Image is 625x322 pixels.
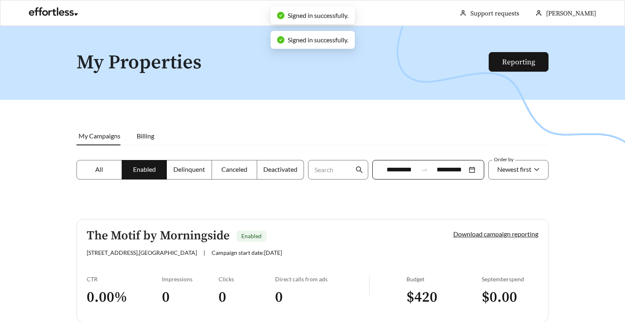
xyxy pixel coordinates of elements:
[162,276,219,283] div: Impressions
[137,132,154,140] span: Billing
[76,52,490,74] h1: My Properties
[406,276,482,283] div: Budget
[95,165,103,173] span: All
[421,166,428,173] span: swap-right
[87,276,162,283] div: CTR
[497,165,531,173] span: Newest first
[369,276,370,295] img: line
[221,165,247,173] span: Canceled
[406,288,482,307] h3: $ 420
[288,36,348,44] span: Signed in successfully.
[356,166,363,173] span: search
[482,276,538,283] div: September spend
[87,288,162,307] h3: 0.00 %
[212,249,282,256] span: Campaign start date: [DATE]
[453,230,538,238] a: Download campaign reporting
[277,12,284,19] span: check-circle
[470,9,519,18] a: Support requests
[482,288,538,307] h3: $ 0.00
[502,57,535,67] a: Reporting
[79,132,120,140] span: My Campaigns
[203,249,205,256] span: |
[421,166,428,173] span: to
[162,288,219,307] h3: 0
[275,288,369,307] h3: 0
[277,36,284,44] span: check-circle
[133,165,156,173] span: Enabled
[288,11,348,19] span: Signed in successfully.
[173,165,205,173] span: Delinquent
[263,165,297,173] span: Deactivated
[219,288,275,307] h3: 0
[546,9,596,18] span: [PERSON_NAME]
[275,276,369,283] div: Direct calls from ads
[87,249,197,256] span: [STREET_ADDRESS] , [GEOGRAPHIC_DATA]
[489,52,549,72] button: Reporting
[219,276,275,283] div: Clicks
[87,229,229,243] h5: The Motif by Morningside
[241,232,262,239] span: Enabled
